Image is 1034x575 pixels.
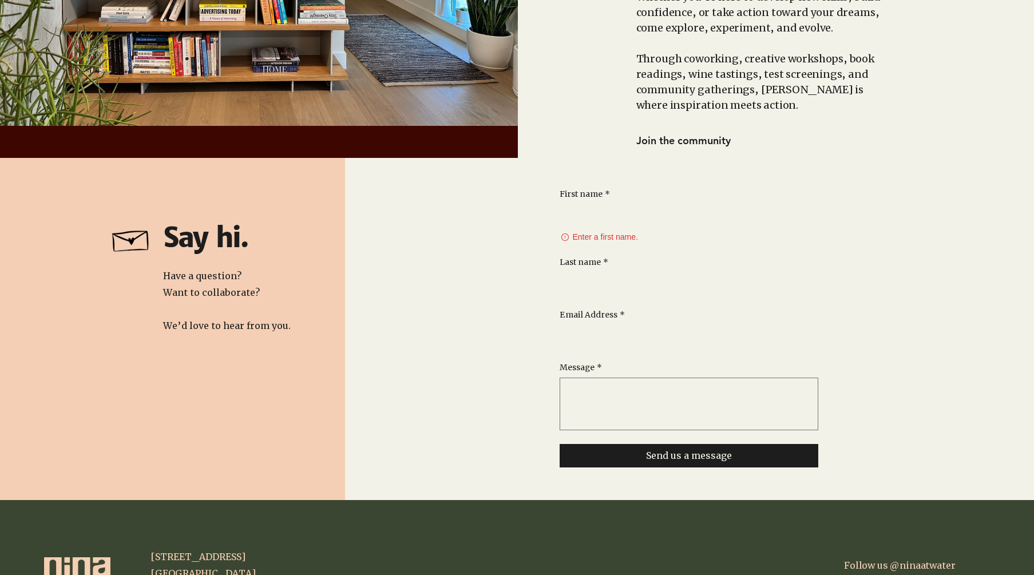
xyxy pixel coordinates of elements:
div: Hand drawn envelope [105,218,158,258]
span: Say hi. [163,221,248,255]
form: Contact Form [560,189,818,468]
a: Follow us @ninaatwater [844,560,955,571]
span: [STREET_ADDRESS] [150,551,245,562]
span: Through coworking, creative workshops, book readings, wine tastings, test screenings, and communi... [636,52,874,112]
span: Have a question? [163,270,241,281]
input: Last name [560,273,811,296]
span: Join the community [636,134,731,147]
input: First name [560,204,811,227]
button: Send us a message [560,444,818,467]
label: First name [560,189,610,200]
label: Last name [560,257,608,268]
span: Send us a message [646,450,732,461]
label: Message [560,362,602,374]
span: Want to collaborate? [163,287,260,298]
input: Email Address [560,326,811,348]
textarea: Message [560,383,818,425]
span: We’d love to hear from you. [163,320,291,331]
label: Email Address [560,310,625,321]
a: Join the community [636,129,741,153]
div: Enter a first name. [560,232,818,243]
